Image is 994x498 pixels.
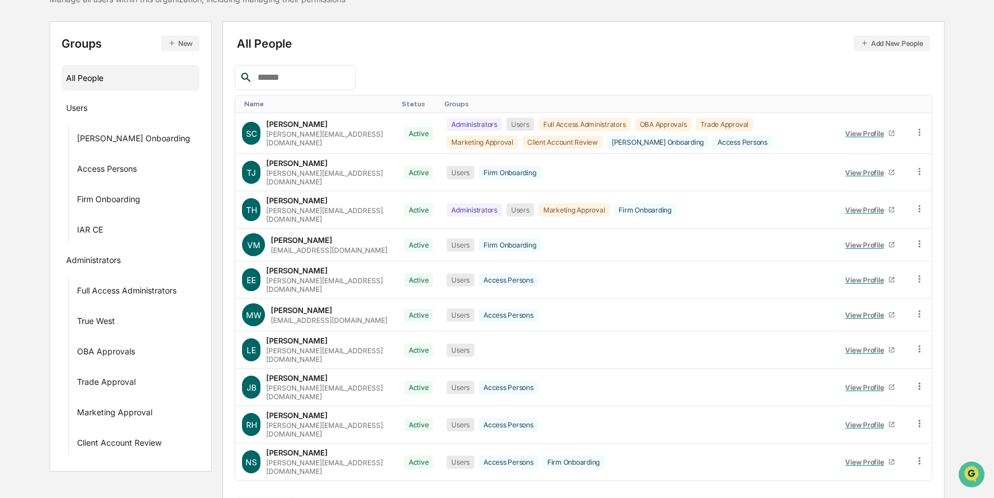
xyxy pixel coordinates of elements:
div: View Profile [846,129,889,138]
div: Users [447,381,474,394]
div: Toggle SortBy [402,100,436,108]
div: Active [404,381,433,394]
div: [PERSON_NAME] Onboarding [77,133,190,147]
div: [PERSON_NAME][EMAIL_ADDRESS][DOMAIN_NAME] [266,169,390,186]
a: View Profile [841,164,900,182]
span: MW [246,310,262,320]
div: [PERSON_NAME] [266,196,328,205]
div: Access Persons [77,164,137,177]
div: Active [404,308,433,322]
span: EE [247,275,256,285]
div: View Profile [846,458,889,466]
div: Trade Approval [696,118,753,131]
div: Active [404,238,433,252]
a: View Profile [841,125,900,142]
span: Preclearance [23,145,74,156]
button: Add New People [854,36,930,51]
div: [PERSON_NAME][EMAIL_ADDRESS][DOMAIN_NAME] [266,206,390,223]
span: TJ [247,168,256,177]
div: Access Persons [479,418,538,431]
div: All People [66,68,195,87]
div: Active [404,273,433,287]
div: IAR CE [77,225,103,238]
div: [PERSON_NAME][EMAIL_ADDRESS][DOMAIN_NAME] [266,130,390,147]
a: View Profile [841,236,900,254]
div: [EMAIL_ADDRESS][DOMAIN_NAME] [271,316,387,325]
span: Pylon [114,195,139,203]
a: View Profile [841,341,900,359]
span: JB [247,383,256,392]
a: 🔎Data Lookup [7,162,77,183]
div: [PERSON_NAME][EMAIL_ADDRESS][DOMAIN_NAME] [266,421,390,438]
div: OBA Approvals [635,118,692,131]
span: SC [246,129,257,138]
div: Users [447,238,474,252]
span: NS [245,457,257,467]
div: View Profile [846,420,889,429]
div: Users [447,273,474,287]
a: View Profile [841,379,900,396]
a: View Profile [841,271,900,289]
div: Users [506,203,534,217]
div: Firm Onboarding [479,166,540,179]
a: View Profile [841,416,900,434]
div: Users [447,166,474,179]
div: [PERSON_NAME] [266,411,328,420]
div: [PERSON_NAME] [271,306,332,315]
div: [PERSON_NAME][EMAIL_ADDRESS][DOMAIN_NAME] [266,384,390,401]
div: View Profile [846,206,889,214]
div: Administrators [66,255,121,269]
div: View Profile [846,241,889,249]
a: Powered byPylon [81,194,139,203]
span: LE [247,345,256,355]
div: View Profile [846,168,889,177]
div: Active [404,166,433,179]
div: Client Account Review [77,438,162,451]
a: 🖐️Preclearance [7,140,79,161]
div: Active [404,127,433,140]
div: Marketing Approval [539,203,610,217]
a: View Profile [841,453,900,471]
div: View Profile [846,346,889,354]
div: Groups [62,36,199,51]
div: Access Persons [479,455,538,469]
div: View Profile [846,276,889,284]
div: Toggle SortBy [838,100,903,108]
div: Active [404,455,433,469]
div: Active [404,343,433,357]
span: VM [247,240,260,250]
button: Start new chat [195,91,209,105]
div: Firm Onboarding [77,194,140,208]
span: RH [246,420,257,430]
div: Full Access Administrators [77,285,176,299]
div: 🖐️ [11,146,21,155]
div: Users [447,343,474,357]
div: Active [404,203,433,217]
div: Access Persons [479,308,538,322]
span: TH [246,205,257,215]
div: Firm Onboarding [615,203,676,217]
div: Firm Onboarding [543,455,604,469]
div: Users [506,118,534,131]
div: Client Account Review [523,136,602,149]
div: OBA Approvals [77,346,135,360]
a: 🗄️Attestations [79,140,147,161]
div: [PERSON_NAME][EMAIL_ADDRESS][DOMAIN_NAME] [266,346,390,364]
div: Access Persons [479,381,538,394]
div: View Profile [846,311,889,319]
div: All People [237,36,930,51]
div: We're available if you need us! [39,99,145,109]
div: [PERSON_NAME] [266,266,328,275]
div: View Profile [846,383,889,392]
div: [PERSON_NAME] [266,119,328,129]
div: Users [447,308,474,322]
div: Administrators [447,118,502,131]
iframe: Open customer support [957,460,988,491]
div: [PERSON_NAME][EMAIL_ADDRESS][DOMAIN_NAME] [266,276,390,294]
div: [EMAIL_ADDRESS][DOMAIN_NAME] [271,246,387,254]
div: Toggle SortBy [444,100,829,108]
div: [PERSON_NAME] [266,373,328,383]
div: Access Persons [713,136,772,149]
